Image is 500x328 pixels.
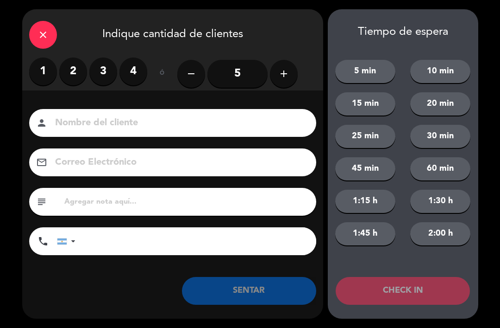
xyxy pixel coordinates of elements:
i: phone [37,236,49,247]
button: 1:45 h [335,222,395,245]
button: 5 min [335,60,395,83]
div: ó [147,58,177,90]
i: email [36,157,47,168]
i: add [278,68,289,79]
button: 45 min [335,157,395,180]
button: 60 min [410,157,470,180]
div: Argentina: +54 [57,228,79,255]
label: 2 [59,58,87,85]
input: Nombre del cliente [54,115,304,131]
label: 1 [29,58,57,85]
input: Correo Electrónico [54,154,304,171]
label: 3 [89,58,117,85]
button: 2:00 h [410,222,470,245]
i: remove [186,68,197,79]
button: 25 min [335,125,395,148]
button: 20 min [410,92,470,116]
input: Agregar nota aquí... [63,195,309,208]
button: add [270,60,298,88]
label: 4 [119,58,147,85]
button: 10 min [410,60,470,83]
button: SENTAR [182,277,316,305]
button: 1:30 h [410,190,470,213]
i: close [37,29,49,40]
div: Indique cantidad de clientes [22,9,323,58]
button: remove [177,60,205,88]
button: 15 min [335,92,395,116]
div: Tiempo de espera [328,26,478,39]
i: subject [36,196,47,207]
button: CHECK IN [336,277,470,305]
i: person [36,117,47,129]
button: 30 min [410,125,470,148]
button: 1:15 h [335,190,395,213]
